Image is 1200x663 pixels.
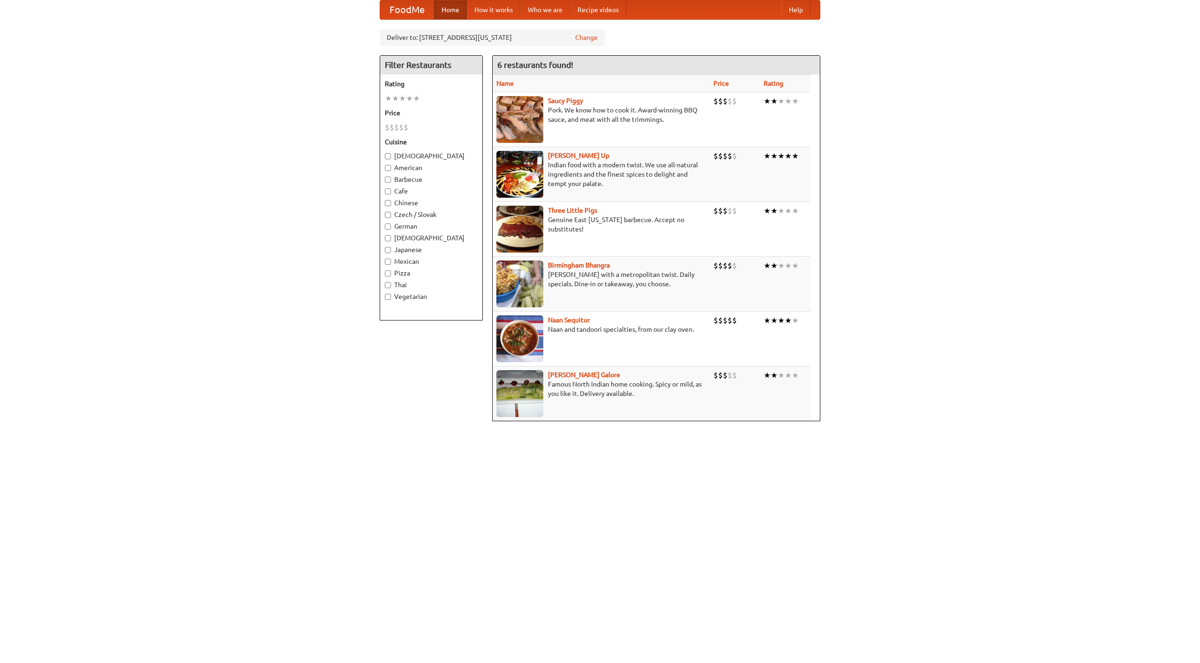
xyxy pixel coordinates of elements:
[385,188,391,194] input: Cafe
[497,60,573,69] ng-pluralize: 6 restaurants found!
[778,261,785,271] li: ★
[785,315,792,326] li: ★
[399,122,404,133] li: $
[764,151,771,161] li: ★
[496,325,706,334] p: Naan and tandoori specialties, from our clay oven.
[385,210,478,219] label: Czech / Slovak
[713,206,718,216] li: $
[764,370,771,380] li: ★
[434,0,467,19] a: Home
[399,93,406,104] li: ★
[385,233,478,243] label: [DEMOGRAPHIC_DATA]
[575,33,598,42] a: Change
[732,370,737,380] li: $
[764,206,771,216] li: ★
[548,261,610,269] a: Birmingham Bhangra
[385,247,391,253] input: Japanese
[496,151,543,198] img: curryup.jpg
[385,268,478,278] label: Pizza
[404,122,408,133] li: $
[385,165,391,171] input: American
[723,151,727,161] li: $
[792,96,799,106] li: ★
[713,80,729,87] a: Price
[713,370,718,380] li: $
[771,151,778,161] li: ★
[385,79,478,89] h5: Rating
[727,151,732,161] li: $
[785,96,792,106] li: ★
[778,370,785,380] li: ★
[778,151,785,161] li: ★
[390,122,394,133] li: $
[771,96,778,106] li: ★
[385,151,478,161] label: [DEMOGRAPHIC_DATA]
[792,151,799,161] li: ★
[548,371,620,379] a: [PERSON_NAME] Galore
[413,93,420,104] li: ★
[718,96,723,106] li: $
[764,315,771,326] li: ★
[385,222,478,231] label: German
[496,370,543,417] img: currygalore.jpg
[764,96,771,106] li: ★
[713,315,718,326] li: $
[792,261,799,271] li: ★
[385,186,478,196] label: Cafe
[548,207,597,214] a: Three Little Pigs
[385,280,478,290] label: Thai
[385,93,392,104] li: ★
[785,261,792,271] li: ★
[548,152,609,159] a: [PERSON_NAME] Up
[718,151,723,161] li: $
[785,151,792,161] li: ★
[385,200,391,206] input: Chinese
[385,198,478,208] label: Chinese
[548,97,583,104] a: Saucy Piggy
[771,315,778,326] li: ★
[548,316,590,324] a: Naan Sequitur
[771,261,778,271] li: ★
[771,206,778,216] li: ★
[385,163,478,172] label: American
[718,315,723,326] li: $
[570,0,626,19] a: Recipe videos
[792,206,799,216] li: ★
[385,270,391,276] input: Pizza
[732,96,737,106] li: $
[778,206,785,216] li: ★
[732,261,737,271] li: $
[380,56,482,74] h4: Filter Restaurants
[785,206,792,216] li: ★
[732,151,737,161] li: $
[385,122,390,133] li: $
[792,315,799,326] li: ★
[723,96,727,106] li: $
[496,96,543,143] img: saucy.jpg
[723,315,727,326] li: $
[385,245,478,254] label: Japanese
[496,315,543,362] img: naansequitur.jpg
[385,292,478,301] label: Vegetarian
[764,80,783,87] a: Rating
[496,270,706,289] p: [PERSON_NAME] with a metropolitan twist. Daily specials. Dine-in or takeaway, you choose.
[385,108,478,118] h5: Price
[385,175,478,184] label: Barbecue
[723,206,727,216] li: $
[496,160,706,188] p: Indian food with a modern twist. We use all-natural ingredients and the finest spices to delight ...
[520,0,570,19] a: Who we are
[727,315,732,326] li: $
[496,261,543,307] img: bhangra.jpg
[385,282,391,288] input: Thai
[723,370,727,380] li: $
[385,257,478,266] label: Mexican
[385,223,391,230] input: German
[713,151,718,161] li: $
[778,315,785,326] li: ★
[771,370,778,380] li: ★
[496,380,706,398] p: Famous North Indian home cooking. Spicy or mild, as you like it. Delivery available.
